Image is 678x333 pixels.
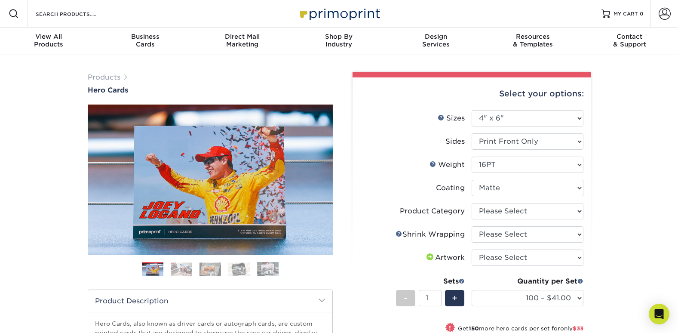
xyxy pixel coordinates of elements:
[88,86,333,94] a: Hero Cards
[649,304,669,324] div: Open Intercom Messenger
[97,28,193,55] a: BusinessCards
[142,263,163,277] img: Hero Cards 01
[484,28,581,55] a: Resources& Templates
[194,33,291,40] span: Direct Mail
[438,113,465,123] div: Sizes
[400,206,465,216] div: Product Category
[387,33,484,48] div: Services
[581,28,678,55] a: Contact& Support
[387,28,484,55] a: DesignServices
[387,33,484,40] span: Design
[484,33,581,48] div: & Templates
[88,290,332,312] h2: Product Description
[88,73,120,81] a: Products
[194,33,291,48] div: Marketing
[640,11,644,17] span: 0
[199,262,221,276] img: Hero Cards 03
[581,33,678,40] span: Contact
[257,262,279,277] img: Hero Cards 05
[228,262,250,276] img: Hero Cards 04
[560,325,583,332] span: only
[449,324,451,333] span: !
[194,28,291,55] a: Direct MailMarketing
[88,103,333,257] img: Hero Cards 01
[404,292,408,305] span: -
[484,33,581,40] span: Resources
[472,276,583,287] div: Quantity per Set
[171,262,192,276] img: Hero Cards 02
[452,292,457,305] span: +
[573,325,583,332] span: $33
[291,28,387,55] a: Shop ByIndustry
[445,136,465,147] div: Sides
[291,33,387,40] span: Shop By
[296,4,382,23] img: Primoprint
[291,33,387,48] div: Industry
[97,33,193,40] span: Business
[359,77,584,110] div: Select your options:
[396,276,465,287] div: Sets
[614,10,638,18] span: MY CART
[430,160,465,170] div: Weight
[35,9,119,19] input: SEARCH PRODUCTS.....
[425,253,465,263] div: Artwork
[97,33,193,48] div: Cards
[396,229,465,240] div: Shrink Wrapping
[581,33,678,48] div: & Support
[436,183,465,193] div: Coating
[469,325,479,332] strong: 150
